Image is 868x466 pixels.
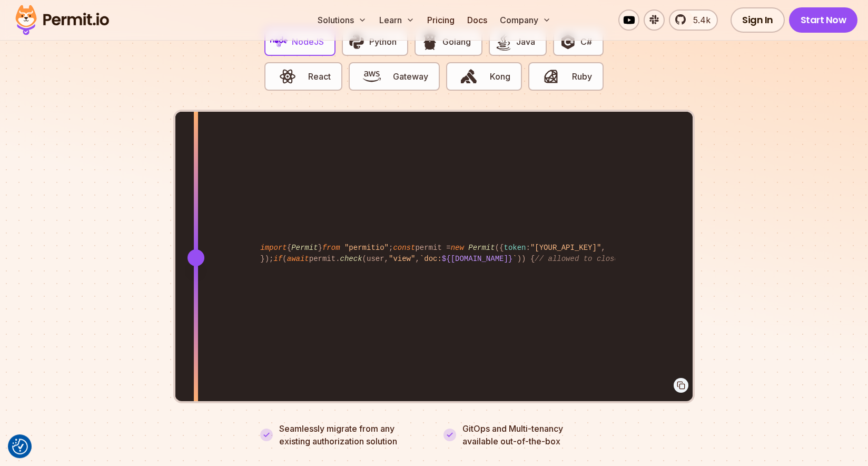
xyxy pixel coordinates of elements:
[535,255,645,263] span: // allowed to close issue
[468,244,495,252] span: Permit
[789,7,858,33] a: Start Now
[495,33,512,51] img: Java
[375,9,419,31] button: Learn
[292,35,324,48] span: NodeJS
[348,33,366,51] img: Python
[451,244,464,252] span: new
[496,9,555,31] button: Company
[313,9,371,31] button: Solutions
[279,67,297,85] img: React
[363,67,381,85] img: Gateway
[393,70,428,83] span: Gateway
[462,422,563,448] p: GitOps and Multi-tenancy available out-of-the-box
[460,67,478,85] img: Kong
[687,14,711,26] span: 5.4k
[253,234,615,273] code: { } ; permit = ({ : , }); ( permit. (user, , )) { }
[344,244,389,252] span: "permitio"
[420,255,517,263] span: `doc: `
[393,244,415,252] span: const
[580,35,592,48] span: C#
[389,255,415,263] span: "view"
[11,2,114,38] img: Permit logo
[340,255,362,263] span: check
[731,7,785,33] a: Sign In
[421,33,439,51] img: Golang
[669,9,718,31] a: 5.4k
[12,439,28,454] img: Revisit consent button
[308,70,331,83] span: React
[423,9,459,31] a: Pricing
[516,35,535,48] span: Java
[270,33,288,51] img: NodeJS
[291,244,318,252] span: Permit
[490,70,510,83] span: Kong
[442,255,512,263] span: ${[DOMAIN_NAME]}
[442,35,471,48] span: Golang
[504,244,526,252] span: token
[260,244,287,252] span: import
[463,9,491,31] a: Docs
[274,255,283,263] span: if
[542,67,560,85] img: Ruby
[12,439,28,454] button: Consent Preferences
[530,244,601,252] span: "[YOUR_API_KEY]"
[322,244,340,252] span: from
[572,70,592,83] span: Ruby
[279,422,425,448] p: Seamlessly migrate from any existing authorization solution
[559,33,577,51] img: C#
[369,35,397,48] span: Python
[287,255,309,263] span: await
